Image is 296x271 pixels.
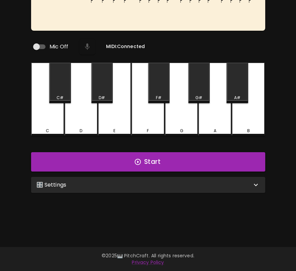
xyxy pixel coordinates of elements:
[113,128,115,134] div: E
[147,128,149,134] div: F
[214,128,216,134] div: A
[156,95,162,101] div: F#
[57,95,64,101] div: C#
[31,177,265,193] div: 🎛️ Settings
[36,181,67,189] p: 🎛️ Settings
[180,128,183,134] div: G
[247,128,250,134] div: B
[99,95,105,101] div: D#
[46,128,49,134] div: C
[8,252,288,259] p: © 2025 🎹 PitchCraft. All rights reserved.
[234,95,240,101] div: A#
[106,43,145,50] h6: MIDI: Connected
[132,259,164,266] a: Privacy Policy
[31,152,265,172] button: Start
[195,95,202,101] div: G#
[80,128,82,134] div: D
[50,43,69,51] span: Mic Off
